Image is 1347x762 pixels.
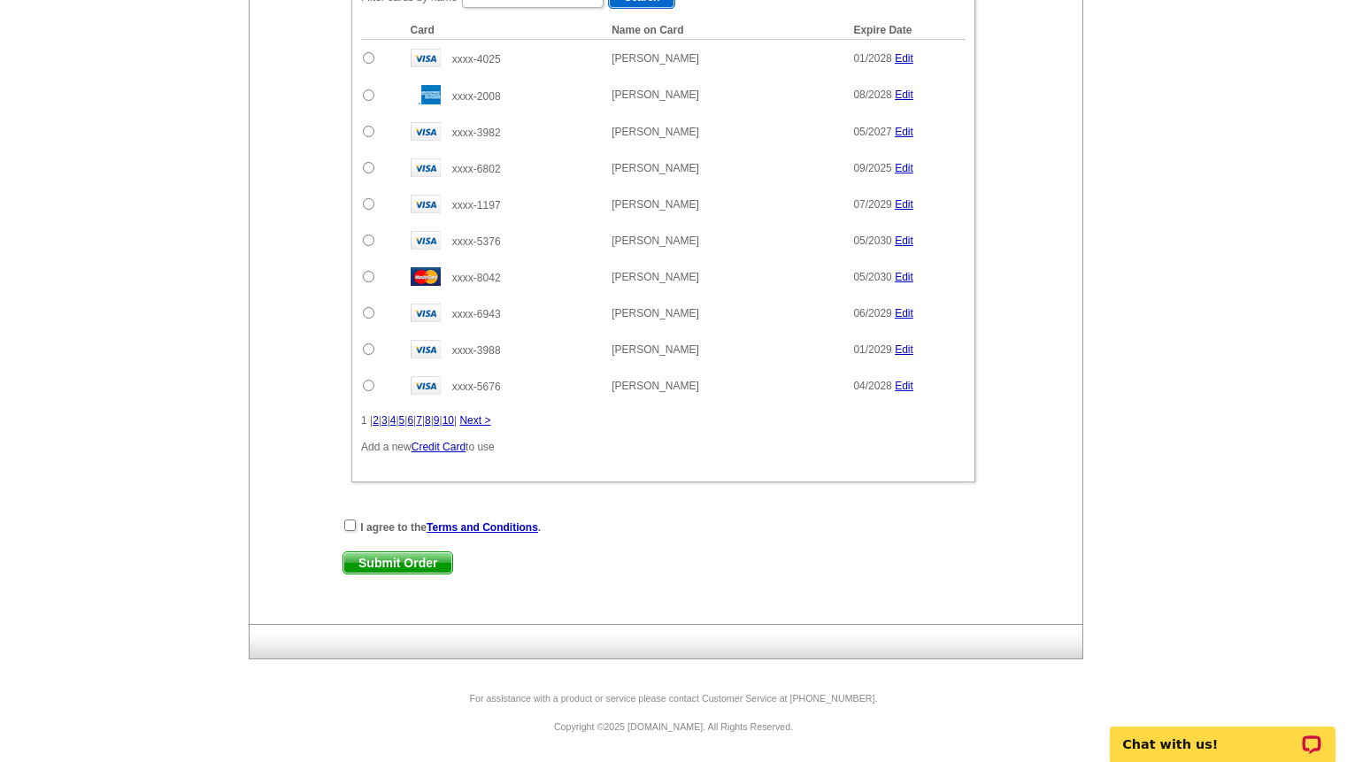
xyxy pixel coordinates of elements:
a: Terms and Conditions [427,521,538,534]
img: visa.gif [411,304,441,322]
span: 01/2028 [853,52,891,65]
span: xxxx-6943 [452,308,501,320]
span: 07/2029 [853,198,891,211]
th: Name on Card [603,21,844,40]
iframe: LiveChat chat widget [1098,706,1347,762]
a: Edit [895,52,913,65]
a: Edit [895,126,913,138]
a: 9 [434,414,440,427]
a: Edit [895,89,913,101]
img: visa.gif [411,122,441,141]
span: xxxx-1197 [452,199,501,212]
span: 05/2030 [853,271,891,283]
span: 04/2028 [853,380,891,392]
img: mast.gif [411,267,441,286]
span: 05/2030 [853,235,891,247]
span: xxxx-3982 [452,127,501,139]
span: xxxx-5676 [452,381,501,393]
a: Edit [895,380,913,392]
a: Next > [459,414,490,427]
strong: I agree to the . [360,521,541,534]
a: 7 [416,414,422,427]
span: Submit Order [343,552,452,573]
span: [PERSON_NAME] [612,198,699,211]
a: Edit [895,162,913,174]
span: 08/2028 [853,89,891,101]
p: Add a new to use [361,439,966,455]
div: 1 | | | | | | | | | | [361,412,966,428]
span: [PERSON_NAME] [612,162,699,174]
span: [PERSON_NAME] [612,52,699,65]
img: visa.gif [411,49,441,67]
span: xxxx-6802 [452,163,501,175]
a: 8 [425,414,431,427]
a: 5 [399,414,405,427]
a: Credit Card [412,441,466,453]
span: [PERSON_NAME] [612,380,699,392]
img: visa.gif [411,195,441,213]
img: amex.gif [411,85,441,104]
span: [PERSON_NAME] [612,89,699,101]
span: 09/2025 [853,162,891,174]
span: xxxx-3988 [452,344,501,357]
a: Edit [895,271,913,283]
a: 2 [373,414,379,427]
span: 05/2027 [853,126,891,138]
a: 10 [443,414,454,427]
a: 3 [381,414,388,427]
span: [PERSON_NAME] [612,343,699,356]
a: Edit [895,235,913,247]
span: xxxx-2008 [452,90,501,103]
img: visa.gif [411,340,441,358]
span: [PERSON_NAME] [612,307,699,319]
a: 4 [390,414,396,427]
th: Expire Date [844,21,966,40]
span: [PERSON_NAME] [612,271,699,283]
img: visa.gif [411,376,441,395]
th: Card [402,21,604,40]
a: Edit [895,343,913,356]
span: xxxx-4025 [452,53,501,65]
span: 06/2029 [853,307,891,319]
a: 6 [407,414,413,427]
span: 01/2029 [853,343,891,356]
span: xxxx-5376 [452,235,501,248]
img: visa.gif [411,158,441,177]
a: Edit [895,307,913,319]
span: xxxx-8042 [452,272,501,284]
span: [PERSON_NAME] [612,126,699,138]
span: [PERSON_NAME] [612,235,699,247]
img: visa.gif [411,231,441,250]
a: Edit [895,198,913,211]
